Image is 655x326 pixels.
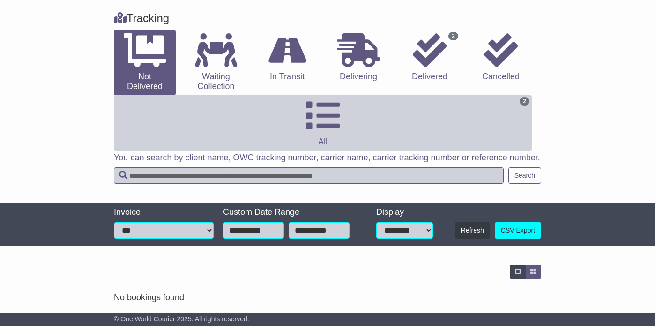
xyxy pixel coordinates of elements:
span: © One World Courier 2025. All rights reserved. [114,315,249,323]
a: Delivering [327,30,389,85]
a: 2 All [114,95,532,151]
a: Cancelled [470,30,532,85]
a: Not Delivered [114,30,176,95]
div: Display [376,207,433,218]
a: In Transit [256,30,318,85]
div: Custom Date Range [223,207,359,218]
button: Refresh [455,222,490,239]
button: Search [508,167,541,184]
div: Invoice [114,207,214,218]
a: Waiting Collection [185,30,247,95]
span: 2 [520,97,529,106]
div: Tracking [109,12,546,25]
a: CSV Export [495,222,541,239]
span: 2 [448,32,458,40]
a: 2 Delivered [399,30,461,85]
p: You can search by client name, OWC tracking number, carrier name, carrier tracking number or refe... [114,153,541,163]
div: No bookings found [114,293,541,303]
